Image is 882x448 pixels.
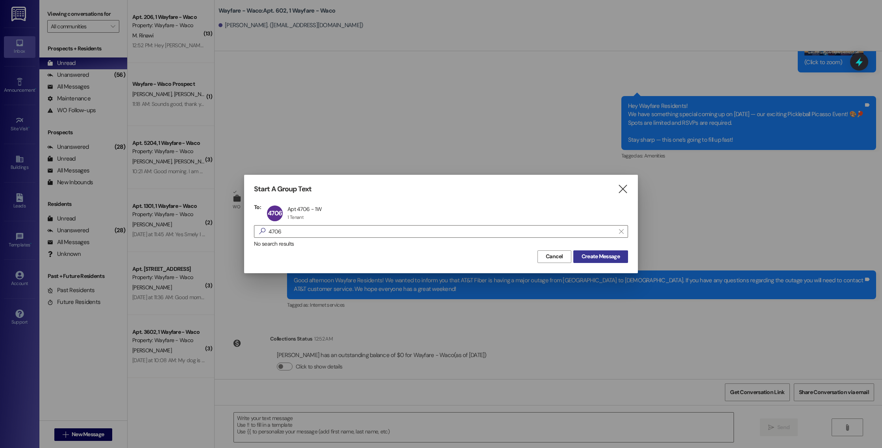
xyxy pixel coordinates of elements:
button: Clear text [615,226,628,237]
input: Search for any contact or apartment [269,226,615,237]
span: 4706 [268,209,282,217]
div: 1 Tenant [287,214,304,220]
span: Create Message [582,252,620,261]
span: Cancel [546,252,563,261]
i:  [617,185,628,193]
div: Apt 4706 - 1W [287,205,322,213]
h3: Start A Group Text [254,185,311,194]
h3: To: [254,204,261,211]
button: Cancel [537,250,571,263]
div: No search results [254,240,628,248]
i:  [619,228,623,235]
i:  [256,227,269,235]
button: Create Message [573,250,628,263]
